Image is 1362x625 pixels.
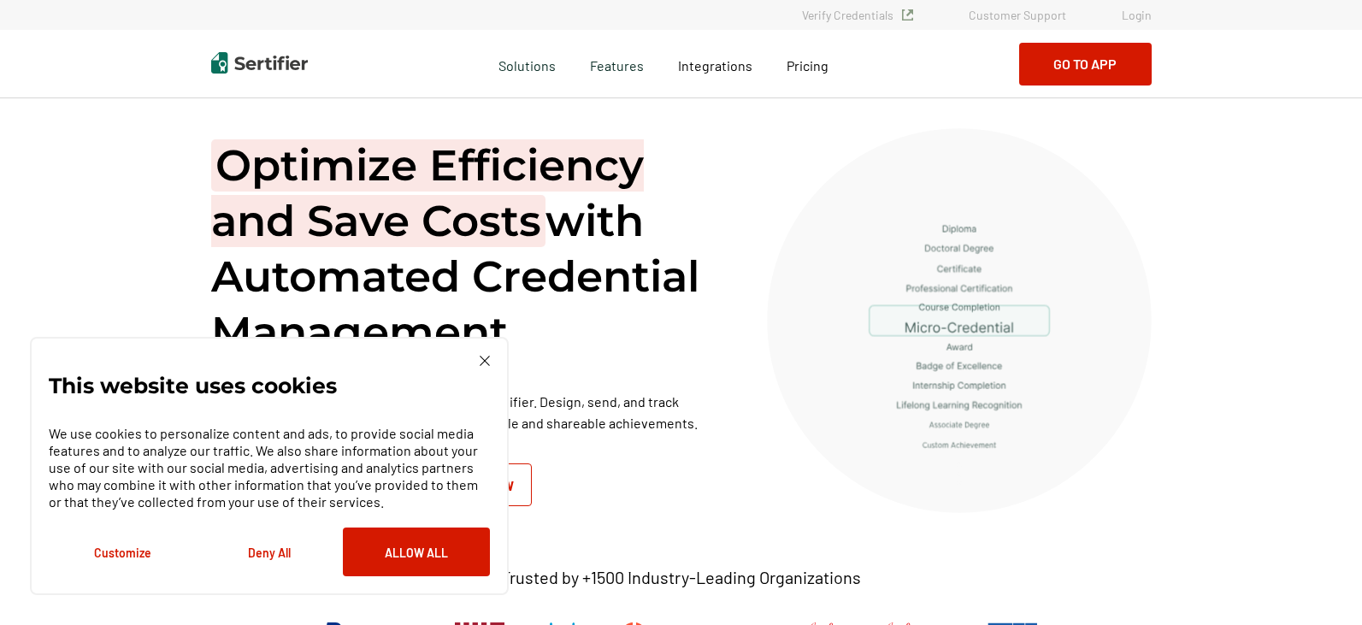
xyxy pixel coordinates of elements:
[211,139,644,247] span: Optimize Efficiency and Save Costs
[49,528,196,576] button: Customize
[678,53,752,74] a: Integrations
[787,53,828,74] a: Pricing
[343,528,490,576] button: Allow All
[196,528,343,576] button: Deny All
[929,422,989,428] g: Associate Degree
[211,52,308,74] img: Sertifier | Digital Credentialing Platform
[802,8,913,22] a: Verify Credentials
[787,57,828,74] span: Pricing
[49,377,337,394] p: This website uses cookies
[480,356,490,366] img: Cookie Popup Close
[969,8,1066,22] a: Customer Support
[902,9,913,21] img: Verified
[498,53,556,74] span: Solutions
[1122,8,1152,22] a: Login
[501,567,861,588] p: Trusted by +1500 Industry-Leading Organizations
[1019,43,1152,85] button: Go to App
[49,425,490,510] p: We use cookies to personalize content and ads, to provide social media features and to analyze ou...
[590,53,644,74] span: Features
[211,138,724,360] h1: with Automated Credential Management
[678,57,752,74] span: Integrations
